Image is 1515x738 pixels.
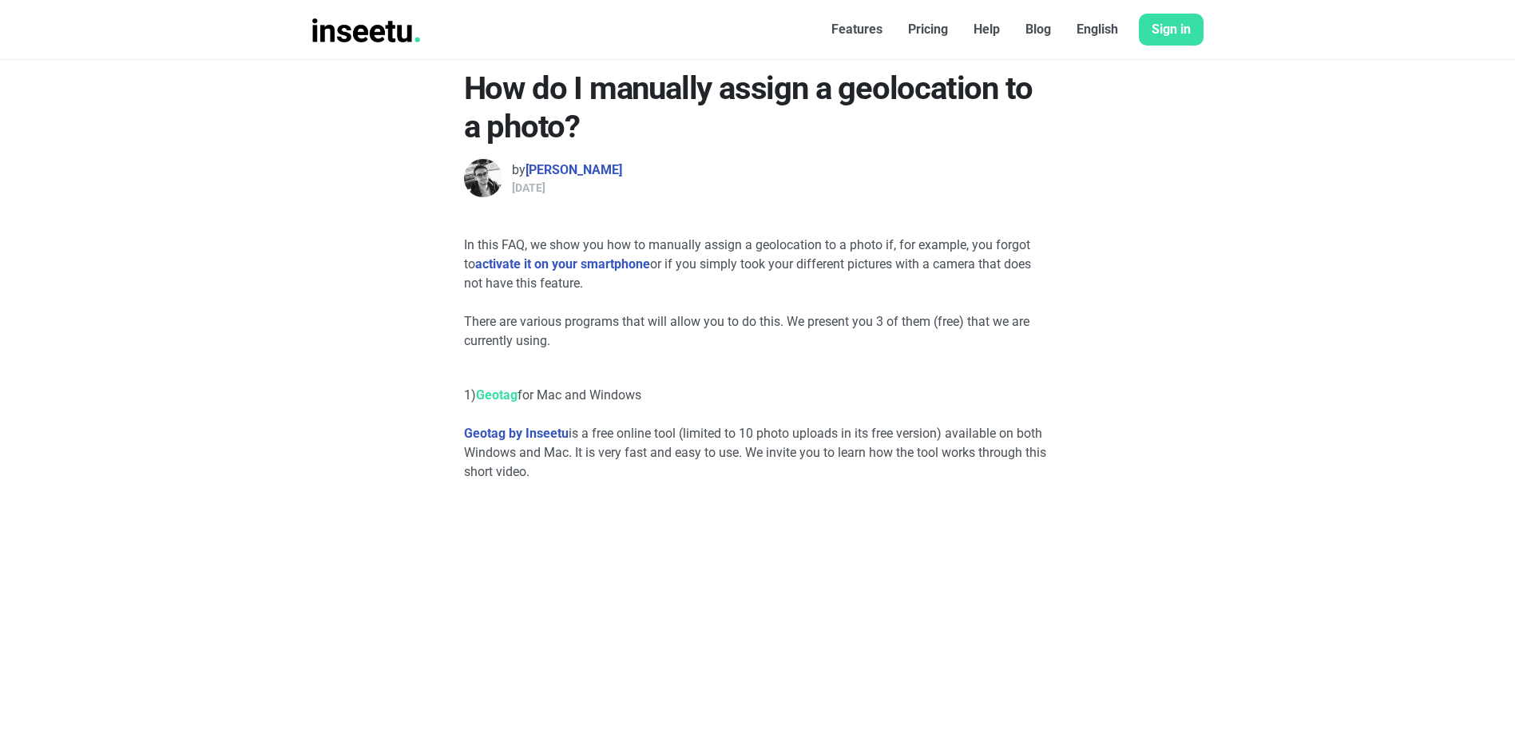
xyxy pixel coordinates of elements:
[819,14,895,46] a: Features
[1152,22,1191,37] font: Sign in
[525,162,622,177] a: [PERSON_NAME]
[464,386,1052,405] p: 1) for Mac and Windows
[1064,14,1131,46] a: English
[1139,14,1204,46] a: Sign in
[464,312,1052,351] p: There are various programs that will allow you to do this. We present you 3 of them (free) that w...
[312,18,421,42] img: INSEETU
[475,256,650,272] a: activate it on your smartphone
[961,14,1013,46] a: Help
[464,424,1052,482] p: is a free online tool (limited to 10 photo uploads in its free version) available on both Windows...
[512,161,622,180] div: by
[1025,22,1051,37] font: Blog
[1013,14,1064,46] a: Blog
[895,14,961,46] a: Pricing
[974,22,1000,37] font: Help
[464,69,1052,146] h1: How do I manually assign a geolocation to a photo?
[908,22,948,37] font: Pricing
[464,236,1052,293] p: In this FAQ, we show you how to manually assign a geolocation to a photo if, for example, you for...
[464,426,569,441] a: Geotag by Inseetu
[476,387,518,403] a: Geotag
[831,22,882,37] font: Features
[512,180,622,196] div: [DATE]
